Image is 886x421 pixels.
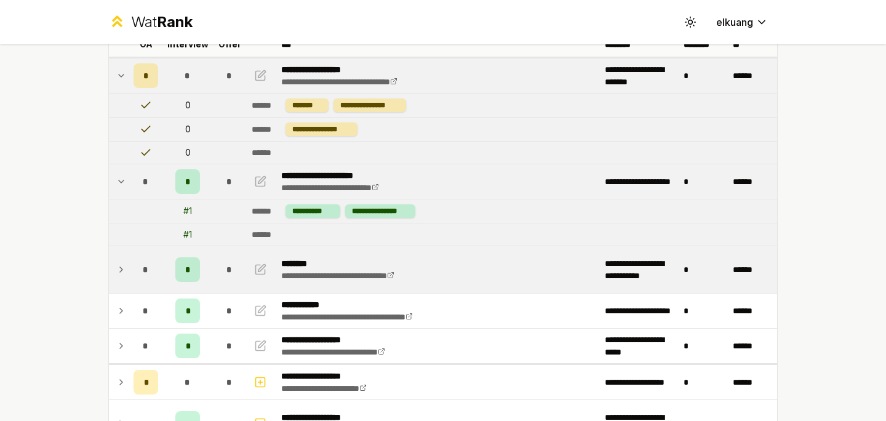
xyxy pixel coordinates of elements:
[157,13,193,31] span: Rank
[108,12,193,32] a: WatRank
[131,12,193,32] div: Wat
[706,11,778,33] button: elkuang
[183,205,192,217] div: # 1
[163,118,212,141] td: 0
[167,38,209,50] p: Interview
[163,94,212,117] td: 0
[218,38,241,50] p: Offer
[716,15,753,30] span: elkuang
[140,38,153,50] p: OA
[163,142,212,164] td: 0
[183,228,192,241] div: # 1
